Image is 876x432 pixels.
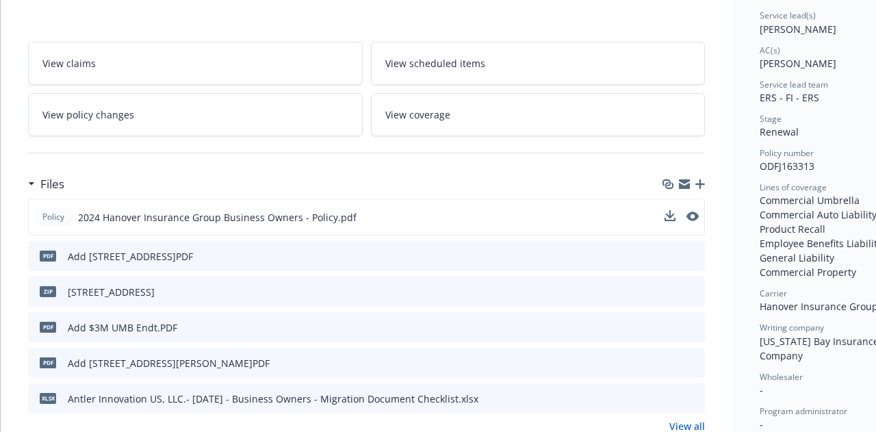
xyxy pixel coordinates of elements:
[68,356,270,370] div: Add [STREET_ADDRESS][PERSON_NAME]PDF
[686,210,699,225] button: preview file
[665,392,676,406] button: download file
[760,10,816,21] span: Service lead(s)
[686,212,699,221] button: preview file
[687,249,699,264] button: preview file
[40,251,56,261] span: PDF
[760,23,836,36] span: [PERSON_NAME]
[760,181,827,193] span: Lines of coverage
[68,392,478,406] div: Antler Innovation US, LLC.- [DATE] - Business Owners - Migration Document Checklist.xlsx
[78,210,357,225] span: 2024 Hanover Insurance Group Business Owners - Policy.pdf
[760,79,828,90] span: Service lead team
[40,175,64,193] h3: Files
[760,405,847,417] span: Program administrator
[40,322,56,332] span: PDF
[760,322,824,333] span: Writing company
[665,210,675,225] button: download file
[760,383,763,396] span: -
[687,356,699,370] button: preview file
[760,371,803,383] span: Wholesaler
[68,320,177,335] div: Add $3M UMB Endt.PDF
[40,286,56,296] span: zip
[385,56,485,71] span: View scheduled items
[665,210,675,221] button: download file
[760,288,787,299] span: Carrier
[68,249,193,264] div: Add [STREET_ADDRESS]PDF
[760,418,763,431] span: -
[665,285,676,299] button: download file
[687,285,699,299] button: preview file
[760,147,814,159] span: Policy number
[665,249,676,264] button: download file
[385,107,450,122] span: View coverage
[42,107,134,122] span: View policy changes
[665,356,676,370] button: download file
[28,93,363,136] a: View policy changes
[68,285,155,299] div: [STREET_ADDRESS]
[760,45,780,56] span: AC(s)
[371,42,706,85] a: View scheduled items
[760,91,819,104] span: ERS - FI - ERS
[760,113,782,125] span: Stage
[760,160,814,173] span: ODFJ163313
[40,357,56,368] span: PDF
[687,320,699,335] button: preview file
[665,320,676,335] button: download file
[760,57,836,70] span: [PERSON_NAME]
[40,393,56,403] span: xlsx
[687,392,699,406] button: preview file
[28,175,64,193] div: Files
[40,211,67,223] span: Policy
[760,125,799,138] span: Renewal
[28,42,363,85] a: View claims
[42,56,96,71] span: View claims
[371,93,706,136] a: View coverage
